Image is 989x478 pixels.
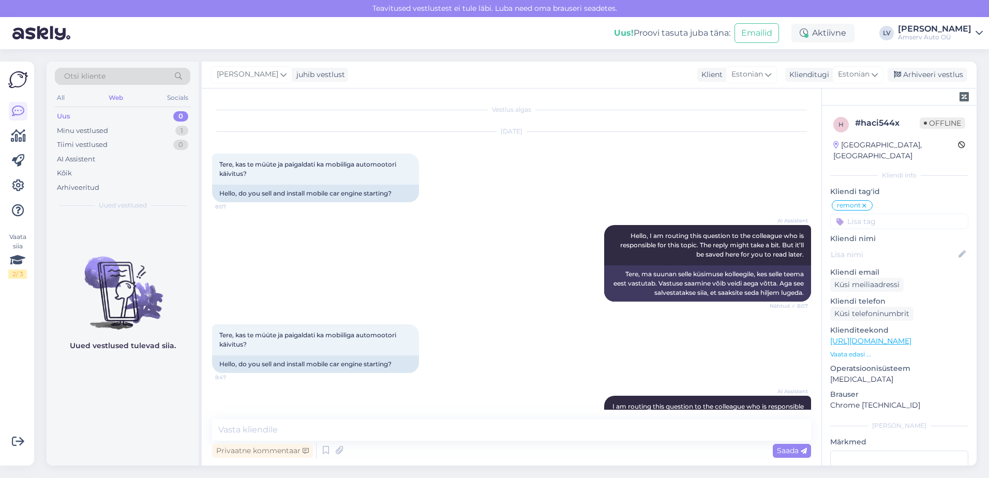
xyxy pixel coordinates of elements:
p: Operatsioonisüsteem [830,363,968,374]
div: Kõik [57,168,72,178]
img: Askly Logo [8,70,28,89]
div: Proovi tasuta juba täna: [614,27,730,39]
span: Saada [777,446,807,455]
p: Märkmed [830,437,968,447]
img: zendesk [960,92,969,101]
div: 1 [175,126,188,136]
span: AI Assistent [769,217,808,225]
p: Kliendi nimi [830,233,968,244]
span: Nähtud ✓ 8:07 [769,302,808,310]
p: Uued vestlused tulevad siia. [70,340,176,351]
p: Kliendi tag'id [830,186,968,197]
div: 0 [173,140,188,150]
div: Vestlus algas [212,105,811,114]
span: Estonian [838,69,870,80]
span: I am routing this question to the colleague who is responsible for this topic. The reply might ta... [612,402,805,429]
div: Privaatne kommentaar [212,444,313,458]
input: Lisa tag [830,214,968,229]
div: 0 [173,111,188,122]
a: [PERSON_NAME]Amserv Auto OÜ [898,25,983,41]
div: [PERSON_NAME] [830,421,968,430]
div: Arhiveeri vestlus [888,68,967,82]
p: Kliendi telefon [830,296,968,307]
span: Tere, kas te müüte ja paigaldati ka mobiiliga automootori käivitus? [219,331,398,348]
div: Tere, ma suunan selle küsimuse kolleegile, kes selle teema eest vastutab. Vastuse saamine võib ve... [604,265,811,302]
div: Vaata siia [8,232,27,279]
span: h [838,121,844,128]
p: Vaata edasi ... [830,350,968,359]
div: Arhiveeritud [57,183,99,193]
div: Tiimi vestlused [57,140,108,150]
span: 8:07 [215,203,254,211]
div: Kliendi info [830,171,968,180]
img: No chats [47,238,199,331]
div: Aktiivne [791,24,855,42]
p: [MEDICAL_DATA] [830,374,968,385]
b: Uus! [614,28,634,38]
p: Kliendi email [830,267,968,278]
div: Socials [165,91,190,104]
div: Küsi meiliaadressi [830,278,904,292]
div: AI Assistent [57,154,95,165]
div: Klient [697,69,723,80]
span: remont [837,202,861,208]
p: Chrome [TECHNICAL_ID] [830,400,968,411]
div: Hello, do you sell and install mobile car engine starting? [212,185,419,202]
span: Offline [920,117,965,129]
div: Web [107,91,125,104]
span: Tere, kas te müüte ja paigaldati ka mobiiliga automootori käivitus? [219,160,398,177]
p: Brauser [830,389,968,400]
div: [DATE] [212,127,811,136]
p: Klienditeekond [830,325,968,336]
div: Amserv Auto OÜ [898,33,971,41]
div: All [55,91,67,104]
div: 2 / 3 [8,270,27,279]
div: Uus [57,111,70,122]
div: juhib vestlust [292,69,345,80]
span: 8:47 [215,374,254,381]
span: [PERSON_NAME] [217,69,278,80]
span: Uued vestlused [99,201,147,210]
span: AI Assistent [769,387,808,395]
span: Otsi kliente [64,71,106,82]
button: Emailid [735,23,779,43]
span: Hello, I am routing this question to the colleague who is responsible for this topic. The reply m... [620,232,805,258]
input: Lisa nimi [831,249,956,260]
div: LV [879,26,894,40]
div: [GEOGRAPHIC_DATA], [GEOGRAPHIC_DATA] [833,140,958,161]
div: # haci544x [855,117,920,129]
a: [URL][DOMAIN_NAME] [830,336,911,346]
div: Hello, do you sell and install mobile car engine starting? [212,355,419,373]
div: Klienditugi [785,69,829,80]
span: Estonian [731,69,763,80]
div: Küsi telefoninumbrit [830,307,913,321]
div: [PERSON_NAME] [898,25,971,33]
div: Minu vestlused [57,126,108,136]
